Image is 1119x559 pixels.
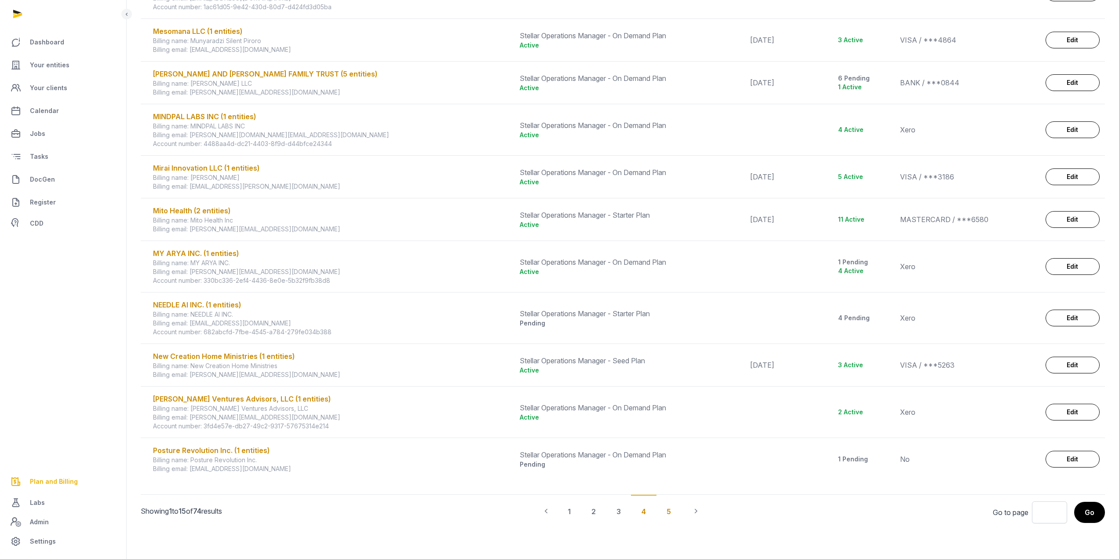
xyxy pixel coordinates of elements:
span: 15 [179,507,186,515]
div: Active [520,178,740,186]
div: Billing name: [PERSON_NAME] LLC [153,79,509,88]
div: Stellar Operations Manager - On Demand Plan [520,402,740,413]
div: Xero [900,313,1035,323]
a: Plan and Billing [7,471,119,492]
div: Billing name: New Creation Home Ministries [153,362,509,370]
div: Billing email: [EMAIL_ADDRESS][DOMAIN_NAME] [153,464,509,473]
div: 5 Active [838,172,889,181]
div: Active [520,84,740,92]
a: Labs [7,492,119,513]
span: Calendar [30,106,59,116]
div: 4 Active [838,267,889,275]
a: DocGen [7,169,119,190]
div: Active [520,41,740,50]
div: Stellar Operations Manager - Starter Plan [520,308,740,319]
a: Settings [7,531,119,552]
div: Active [520,366,740,375]
a: Edit [1046,121,1100,138]
a: Register [7,192,119,213]
div: 2 [581,495,606,527]
a: Edit [1046,451,1100,468]
div: Billing name: Mito Health Inc [153,216,509,225]
div: Active [520,220,740,229]
div: 4 Pending [838,314,889,322]
a: Edit [1046,74,1100,91]
div: Account number: 682abcfd-7fbe-4545-a784-279fe034b388 [153,328,509,336]
div: Account number: 330bc336-2ef4-4436-8e0e-5b32f9fb38d8 [153,276,509,285]
div: 1 Pending [838,258,889,267]
span: Jobs [30,128,45,139]
div: MASTERCARD / ***6580 [900,214,1035,225]
div: Stellar Operations Manager - On Demand Plan [520,449,740,460]
a: Admin [7,513,119,531]
div: Billing name: MINDPAL LABS INC [153,122,509,131]
a: Edit [1046,258,1100,275]
span: Dashboard [30,37,64,47]
a: CDD [7,215,119,232]
div: Active [520,267,740,276]
p: Showing to of results [141,495,371,527]
div: 1 Active [838,83,889,91]
div: Billing email: [EMAIL_ADDRESS][PERSON_NAME][DOMAIN_NAME] [153,182,509,191]
div: 2 Active [838,408,889,417]
span: DocGen [30,174,55,185]
div: Account number: 4488aa4d-dc21-4403-8f9d-d44bfce24344 [153,139,509,148]
span: Plan and Billing [30,476,78,487]
div: 3 Active [838,361,889,369]
div: [PERSON_NAME] Ventures Advisors, LLC (1 entities) [153,394,509,404]
div: MY ARYA INC. (1 entities) [153,248,509,259]
span: Your clients [30,83,67,93]
a: Edit [1046,404,1100,420]
div: Mirai Innovation LLC (1 entities) [153,163,509,173]
div: Stellar Operations Manager - Seed Plan [520,355,740,366]
a: Your clients [7,77,119,99]
div: Billing email: [PERSON_NAME][EMAIL_ADDRESS][DOMAIN_NAME] [153,267,509,276]
div: Mesomana LLC (1 entities) [153,26,509,37]
span: 74 [193,507,201,515]
div: Billing email: [PERSON_NAME][EMAIL_ADDRESS][DOMAIN_NAME] [153,225,509,234]
div: 6 Pending [838,74,889,83]
div: Account number: 3fd4e57e-db27-49c2-9317-57675314e214 [153,422,509,431]
div: Billing name: MY ARYA INC. [153,259,509,267]
a: Tasks [7,146,119,167]
a: Calendar [7,100,119,121]
a: Jobs [7,123,119,144]
div: Xero [900,124,1035,135]
label: Go to page [993,507,1028,518]
a: Edit [1046,211,1100,228]
td: [DATE] [745,198,833,241]
div: Posture Revolution Inc. (1 entities) [153,445,509,456]
div: Stellar Operations Manager - On Demand Plan [520,257,740,267]
span: Settings [30,536,56,547]
div: Stellar Operations Manager - On Demand Plan [520,167,740,178]
div: NEEDLE AI INC. (1 entities) [153,300,509,310]
span: Tasks [30,151,48,162]
div: Stellar Operations Manager - Starter Plan [520,210,740,220]
div: Account number: 1ac61d05-9e42-430d-80d7-d424fd3d05ba [153,3,509,11]
span: Labs [30,497,45,508]
div: 3 Active [838,36,889,44]
div: Billing name: NEEDLE AI INC. [153,310,509,319]
div: Billing email: [PERSON_NAME][EMAIL_ADDRESS][DOMAIN_NAME] [153,413,509,422]
span: Admin [30,517,49,527]
div: Stellar Operations Manager - On Demand Plan [520,73,740,84]
div: Pending [520,319,740,328]
span: Your entities [30,60,69,70]
td: [DATE] [745,19,833,62]
div: Billing name: Munyaradzi Silent Piroro [153,37,509,45]
div: 3 [606,495,631,527]
div: Billing name: [PERSON_NAME] [153,173,509,182]
div: 4 [631,495,656,527]
div: Xero [900,407,1035,417]
div: 1 Pending [838,455,889,464]
a: Your entities [7,55,119,76]
span: 1 [169,507,172,515]
div: Billing name: [PERSON_NAME] Ventures Advisors, LLC [153,404,509,413]
div: Pending [520,460,740,469]
td: [DATE] [745,344,833,387]
div: Stellar Operations Manager - On Demand Plan [520,120,740,131]
div: Billing email: [PERSON_NAME][EMAIL_ADDRESS][DOMAIN_NAME] [153,370,509,379]
div: [PERSON_NAME] AND [PERSON_NAME] FAMILY TRUST (5 entities) [153,69,509,79]
div: Active [520,131,740,139]
div: Billing email: [PERSON_NAME][DOMAIN_NAME][EMAIL_ADDRESS][DOMAIN_NAME] [153,131,509,139]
